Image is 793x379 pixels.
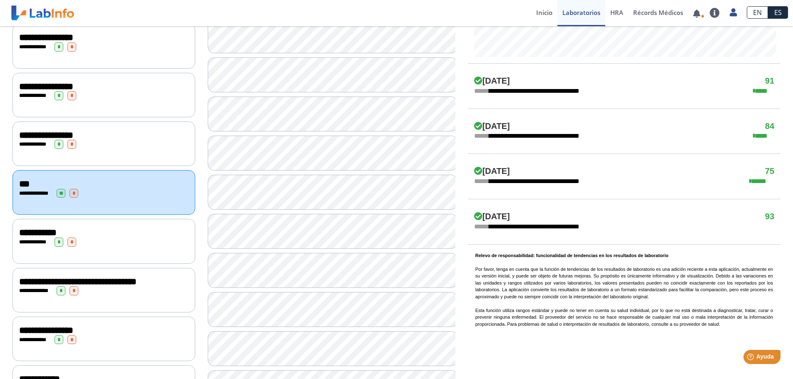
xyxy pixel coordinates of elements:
h4: 75 [765,166,774,176]
a: ES [768,6,788,19]
h4: [DATE] [474,76,510,86]
h4: [DATE] [474,121,510,131]
h4: [DATE] [474,166,510,176]
h4: 91 [765,76,774,86]
iframe: Help widget launcher [719,347,784,370]
p: Por favor, tenga en cuenta que la función de tendencias de los resultados de laboratorio es una a... [475,252,773,328]
span: HRA [610,8,623,17]
a: EN [747,6,768,19]
h4: [DATE] [474,212,510,222]
h4: 84 [765,121,774,131]
b: Relevo de responsabilidad: funcionalidad de tendencias en los resultados de laboratorio [475,253,669,258]
h4: 93 [765,212,774,222]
